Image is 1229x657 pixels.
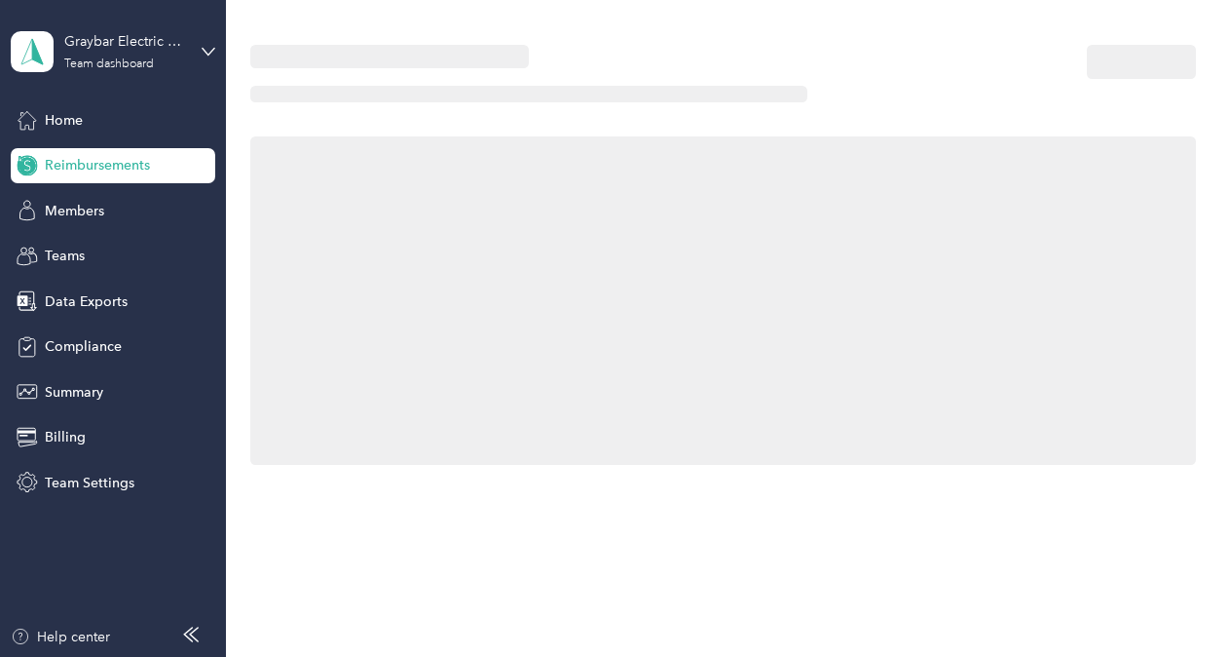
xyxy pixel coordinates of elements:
span: Teams [45,246,85,266]
span: Data Exports [45,291,128,312]
div: Team dashboard [64,58,154,70]
span: Reimbursements [45,155,150,175]
span: Summary [45,382,103,403]
span: Members [45,201,104,221]
iframe: Everlance-gr Chat Button Frame [1120,548,1229,657]
div: Graybar Electric Company, Inc [64,31,186,52]
span: Team Settings [45,473,134,493]
span: Home [45,110,83,131]
span: Billing [45,427,86,447]
span: Compliance [45,336,122,357]
button: Help center [11,627,110,647]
